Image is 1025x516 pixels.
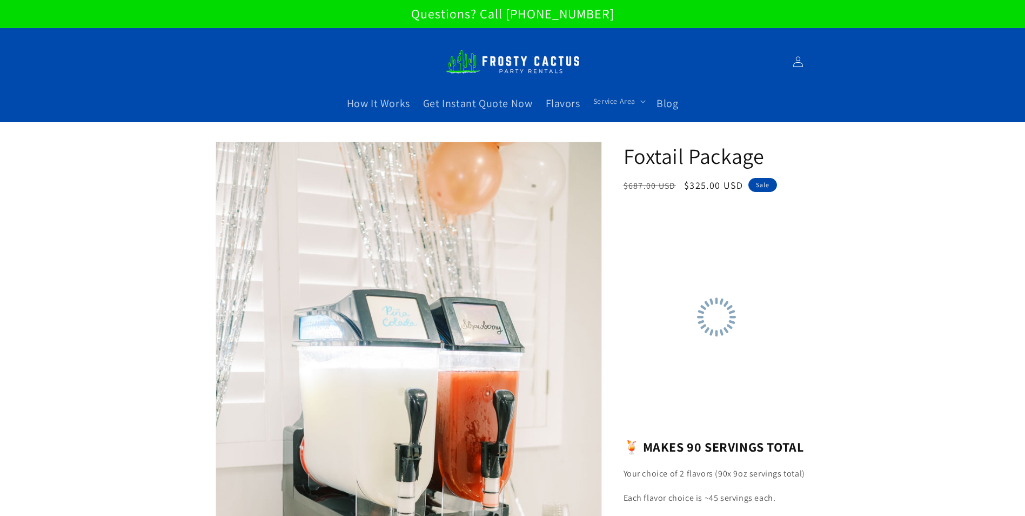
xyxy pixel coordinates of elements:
[546,96,580,110] span: Flavors
[624,142,810,170] h1: Foxtail Package
[347,96,410,110] span: How It Works
[684,179,743,191] span: $325.00 USD
[656,96,678,110] span: Blog
[624,468,805,479] span: Your choice of 2 flavors (90x 9oz servings total)
[650,90,685,117] a: Blog
[748,178,777,192] span: Sale
[417,90,539,117] a: Get Instant Quote Now
[445,43,580,80] img: Frosty Cactus Margarita machine rentals Slushy machine rentals dirt soda dirty slushies
[624,180,676,191] s: $687.00 USD
[423,96,533,110] span: Get Instant Quote Now
[624,438,804,455] b: 🍹 MAKES 90 SERVINGS TOTAL
[593,96,635,106] span: Service Area
[624,492,776,504] span: Each flavor choice is ~45 servings each.
[539,90,587,117] a: Flavors
[340,90,417,117] a: How It Works
[587,90,650,113] summary: Service Area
